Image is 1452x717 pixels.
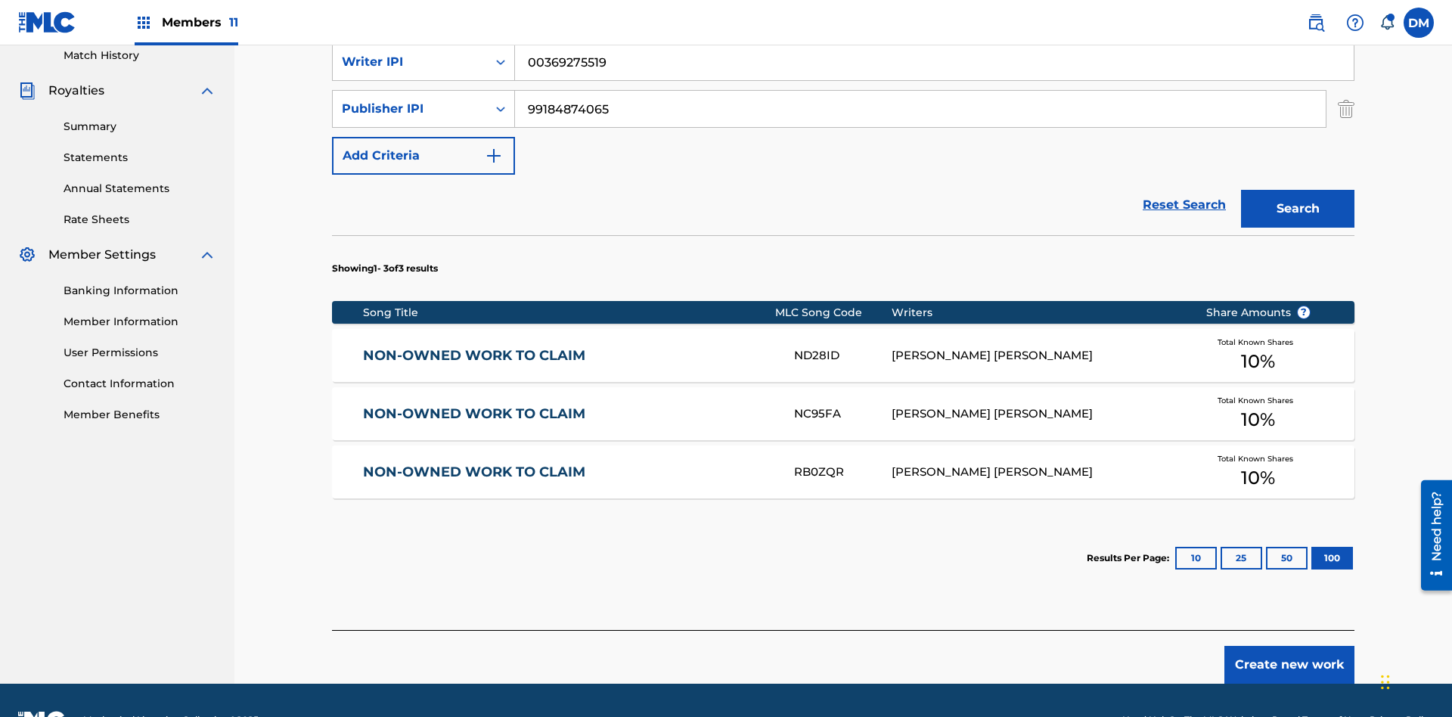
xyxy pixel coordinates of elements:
[794,405,891,423] div: NC95FA
[1379,15,1395,30] div: Notifications
[135,14,153,32] img: Top Rightsholders
[1301,8,1331,38] a: Public Search
[1241,190,1354,228] button: Search
[64,150,216,166] a: Statements
[1218,395,1299,406] span: Total Known Shares
[1298,306,1310,318] span: ?
[64,181,216,197] a: Annual Statements
[162,14,238,31] span: Members
[363,305,775,321] div: Song Title
[1410,474,1452,598] iframe: Resource Center
[363,347,774,365] a: NON-OWNED WORK TO CLAIM
[18,82,36,100] img: Royalties
[794,347,891,365] div: ND28ID
[775,305,892,321] div: MLC Song Code
[342,100,478,118] div: Publisher IPI
[1266,547,1308,570] button: 50
[64,314,216,330] a: Member Information
[332,137,515,175] button: Add Criteria
[794,464,891,481] div: RB0ZQR
[342,53,478,71] div: Writer IPI
[198,246,216,264] img: expand
[1175,547,1217,570] button: 10
[1087,551,1173,565] p: Results Per Page:
[64,48,216,64] a: Match History
[1404,8,1434,38] div: User Menu
[1241,406,1275,433] span: 10 %
[48,82,104,100] span: Royalties
[18,246,36,264] img: Member Settings
[64,212,216,228] a: Rate Sheets
[1307,14,1325,32] img: search
[229,15,238,29] span: 11
[1224,646,1354,684] button: Create new work
[1135,188,1233,222] a: Reset Search
[64,345,216,361] a: User Permissions
[1346,14,1364,32] img: help
[892,405,1183,423] div: [PERSON_NAME] [PERSON_NAME]
[1376,644,1452,717] iframe: Chat Widget
[1381,660,1390,705] div: Drag
[64,283,216,299] a: Banking Information
[64,119,216,135] a: Summary
[1218,453,1299,464] span: Total Known Shares
[1221,547,1262,570] button: 25
[363,464,774,481] a: NON-OWNED WORK TO CLAIM
[1338,90,1354,128] img: Delete Criterion
[1206,305,1311,321] span: Share Amounts
[892,305,1183,321] div: Writers
[64,376,216,392] a: Contact Information
[1218,337,1299,348] span: Total Known Shares
[1311,547,1353,570] button: 100
[892,464,1183,481] div: [PERSON_NAME] [PERSON_NAME]
[1241,464,1275,492] span: 10 %
[1241,348,1275,375] span: 10 %
[485,147,503,165] img: 9d2ae6d4665cec9f34b9.svg
[18,11,76,33] img: MLC Logo
[1340,8,1370,38] div: Help
[363,405,774,423] a: NON-OWNED WORK TO CLAIM
[48,246,156,264] span: Member Settings
[892,347,1183,365] div: [PERSON_NAME] [PERSON_NAME]
[332,262,438,275] p: Showing 1 - 3 of 3 results
[198,82,216,100] img: expand
[64,407,216,423] a: Member Benefits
